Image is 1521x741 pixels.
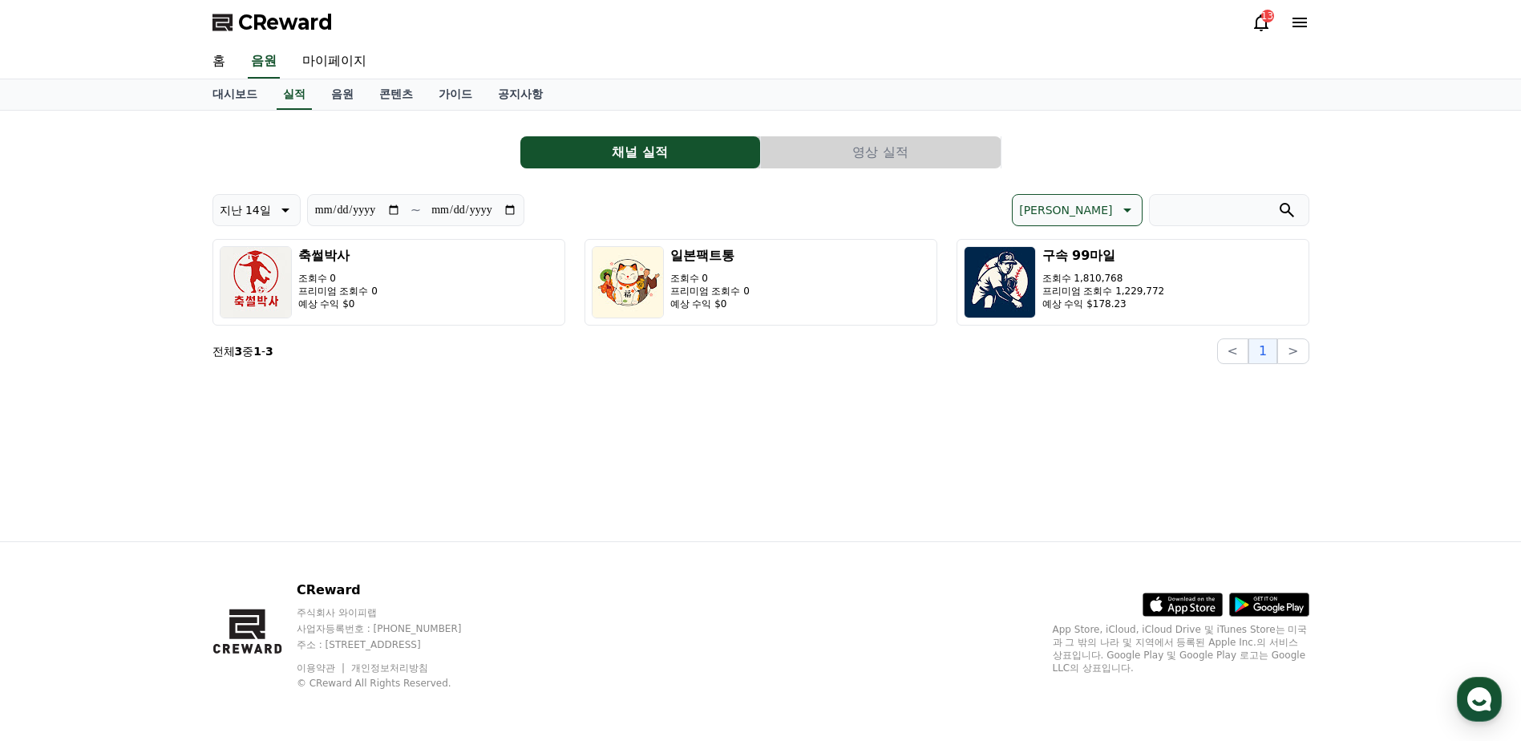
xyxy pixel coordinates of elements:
a: 이용약관 [297,662,347,674]
h3: 축썰박사 [298,246,378,265]
button: > [1277,338,1309,364]
a: CReward [212,10,333,35]
span: 대화 [147,533,166,546]
p: 프리미엄 조회수 1,229,772 [1042,285,1165,298]
p: CReward [297,581,492,600]
p: 조회수 0 [298,272,378,285]
a: 음원 [318,79,366,110]
p: 프리미엄 조회수 0 [298,285,378,298]
a: 대화 [106,508,207,549]
a: 실적 [277,79,312,110]
p: 전체 중 - [212,343,273,359]
button: 구속 99마일 조회수 1,810,768 프리미엄 조회수 1,229,772 예상 수익 $178.23 [957,239,1309,326]
p: 조회수 1,810,768 [1042,272,1165,285]
button: < [1217,338,1248,364]
p: 프리미엄 조회수 0 [670,285,750,298]
a: 대시보드 [200,79,270,110]
h3: 일본팩트통 [670,246,750,265]
strong: 3 [265,345,273,358]
img: 축썰박사 [220,246,292,318]
button: 축썰박사 조회수 0 프리미엄 조회수 0 예상 수익 $0 [212,239,565,326]
a: 채널 실적 [520,136,761,168]
strong: 3 [235,345,243,358]
p: 주소 : [STREET_ADDRESS] [297,638,492,651]
p: 지난 14일 [220,199,271,221]
a: 13 [1252,13,1271,32]
p: © CReward All Rights Reserved. [297,677,492,690]
button: [PERSON_NAME] [1012,194,1142,226]
img: 일본팩트통 [592,246,664,318]
p: ~ [411,200,421,220]
p: 예상 수익 $178.23 [1042,298,1165,310]
p: 예상 수익 $0 [298,298,378,310]
p: App Store, iCloud, iCloud Drive 및 iTunes Store는 미국과 그 밖의 나라 및 지역에서 등록된 Apple Inc.의 서비스 상표입니다. Goo... [1053,623,1309,674]
p: [PERSON_NAME] [1019,199,1112,221]
a: 공지사항 [485,79,556,110]
strong: 1 [253,345,261,358]
p: 주식회사 와이피랩 [297,606,492,619]
button: 1 [1248,338,1277,364]
p: 예상 수익 $0 [670,298,750,310]
a: 영상 실적 [761,136,1001,168]
a: 설정 [207,508,308,549]
button: 채널 실적 [520,136,760,168]
a: 가이드 [426,79,485,110]
h3: 구속 99마일 [1042,246,1165,265]
a: 마이페이지 [289,45,379,79]
a: 음원 [248,45,280,79]
p: 조회수 0 [670,272,750,285]
span: 홈 [51,532,60,545]
a: 개인정보처리방침 [351,662,428,674]
div: 13 [1261,10,1274,22]
button: 일본팩트통 조회수 0 프리미엄 조회수 0 예상 수익 $0 [585,239,937,326]
a: 홈 [200,45,238,79]
img: 구속 99마일 [964,246,1036,318]
span: 설정 [248,532,267,545]
a: 콘텐츠 [366,79,426,110]
button: 지난 14일 [212,194,301,226]
button: 영상 실적 [761,136,1001,168]
a: 홈 [5,508,106,549]
span: CReward [238,10,333,35]
p: 사업자등록번호 : [PHONE_NUMBER] [297,622,492,635]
